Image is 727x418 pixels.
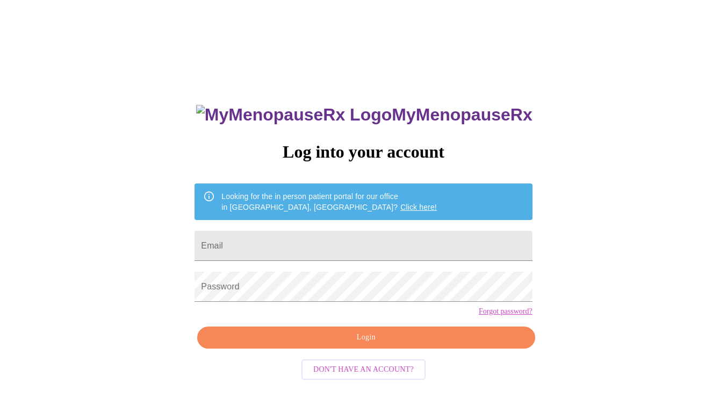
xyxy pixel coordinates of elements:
[197,327,535,349] button: Login
[196,105,392,125] img: MyMenopauseRx Logo
[313,363,414,377] span: Don't have an account?
[195,142,532,162] h3: Log into your account
[221,187,437,217] div: Looking for the in person patient portal for our office in [GEOGRAPHIC_DATA], [GEOGRAPHIC_DATA]?
[299,364,428,373] a: Don't have an account?
[400,203,437,211] a: Click here!
[210,331,522,344] span: Login
[479,307,532,316] a: Forgot password?
[301,359,426,380] button: Don't have an account?
[196,105,532,125] h3: MyMenopauseRx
